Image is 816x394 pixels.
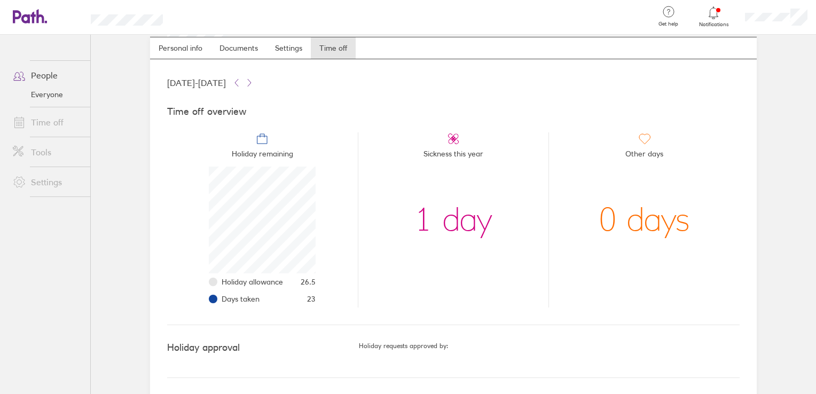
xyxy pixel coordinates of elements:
span: Other days [625,145,663,167]
a: Notifications [696,5,731,28]
div: 1 day [414,167,492,273]
a: Time off [4,112,90,133]
h4: Time off overview [167,106,740,117]
h5: Holiday requests approved by: [359,342,740,350]
a: Documents [211,37,266,59]
a: People [4,65,90,86]
div: 0 days [599,167,690,273]
span: Get help [651,21,686,27]
a: Settings [4,171,90,193]
a: Tools [4,141,90,163]
a: Time off [311,37,356,59]
a: Settings [266,37,311,59]
span: Holiday allowance [222,278,283,286]
a: Everyone [4,86,90,103]
span: Sickness this year [423,145,483,167]
a: Personal info [150,37,211,59]
span: 23 [307,295,316,303]
span: Notifications [696,21,731,28]
h4: Holiday approval [167,342,359,353]
span: Days taken [222,295,260,303]
span: [DATE] - [DATE] [167,78,226,88]
span: 26.5 [301,278,316,286]
span: Holiday remaining [232,145,293,167]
